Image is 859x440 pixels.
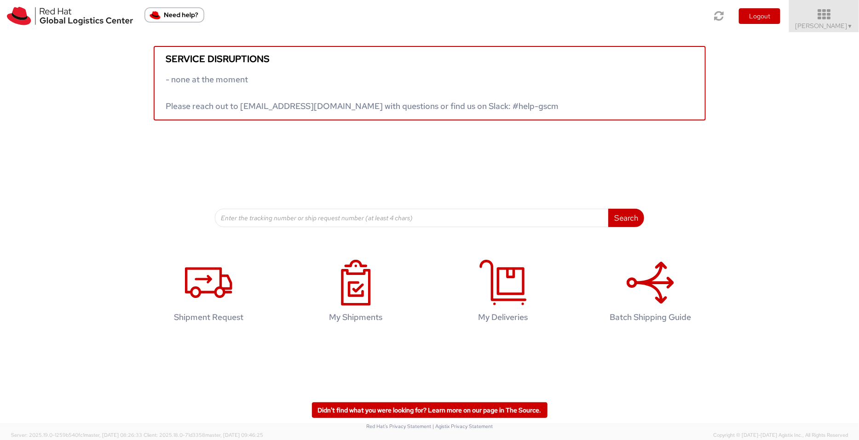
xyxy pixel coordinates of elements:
a: Batch Shipping Guide [582,250,720,336]
a: Didn't find what you were looking for? Learn more on our page in The Source. [312,402,548,418]
h5: Service disruptions [166,54,693,64]
a: Service disruptions - none at the moment Please reach out to [EMAIL_ADDRESS][DOMAIN_NAME] with qu... [154,46,706,120]
input: Enter the tracking number or ship request number (at least 4 chars) [215,209,609,227]
span: master, [DATE] 09:46:25 [205,432,263,438]
a: Red Hat's Privacy Statement [366,423,431,429]
a: My Deliveries [434,250,572,336]
a: My Shipments [287,250,425,336]
a: | Agistix Privacy Statement [432,423,493,429]
button: Logout [739,8,780,24]
h4: Shipment Request [150,313,268,322]
h4: My Shipments [297,313,415,322]
span: master, [DATE] 08:26:33 [84,432,142,438]
a: Shipment Request [140,250,278,336]
button: Need help? [144,7,204,23]
button: Search [608,209,644,227]
span: - none at the moment Please reach out to [EMAIL_ADDRESS][DOMAIN_NAME] with questions or find us o... [166,74,559,111]
h4: Batch Shipping Guide [591,313,710,322]
span: Client: 2025.18.0-71d3358 [144,432,263,438]
span: ▼ [847,23,853,30]
span: [PERSON_NAME] [796,22,853,30]
img: rh-logistics-00dfa346123c4ec078e1.svg [7,7,133,25]
span: Server: 2025.19.0-1259b540fc1 [11,432,142,438]
h4: My Deliveries [444,313,563,322]
span: Copyright © [DATE]-[DATE] Agistix Inc., All Rights Reserved [713,432,848,439]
